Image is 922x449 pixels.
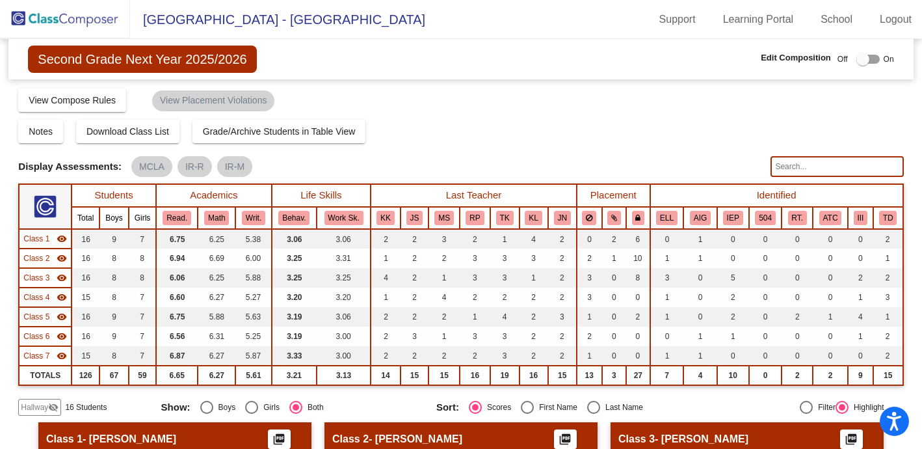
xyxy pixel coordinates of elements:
button: RP [466,211,484,225]
td: 16 [460,366,490,385]
td: 4 [490,307,520,327]
th: Individualized Education Plan [717,207,750,229]
span: Edit Composition [761,51,831,64]
td: 6.75 [156,307,198,327]
td: 2 [401,288,428,307]
td: 0 [749,229,782,249]
mat-icon: visibility [57,312,67,322]
td: 15 [548,366,577,385]
span: Off [837,53,848,65]
td: 5.87 [235,346,271,366]
th: Jessica Sosa [401,207,428,229]
td: 2 [873,346,903,366]
button: Work Sk. [324,211,363,225]
td: 13 [577,366,602,385]
td: 3.06 [317,307,371,327]
th: Gifted and Talented [683,207,717,229]
td: 2 [717,288,750,307]
td: 0 [813,229,848,249]
td: 3 [520,249,548,268]
td: 3.33 [272,346,317,366]
th: Placement [577,184,650,207]
td: 0 [602,346,627,366]
td: 1 [683,229,717,249]
td: 3 [460,327,490,346]
button: TK [496,211,514,225]
td: 9 [99,229,129,249]
td: 2 [782,307,813,327]
td: 2 [520,288,548,307]
span: View Compose Rules [29,95,116,105]
td: 6.75 [156,229,198,249]
button: TD [879,211,897,225]
td: 67 [99,366,129,385]
td: 3.25 [272,249,317,268]
td: 0 [717,249,750,268]
button: ATC [819,211,842,225]
td: 2 [848,268,873,288]
td: 6.25 [198,268,235,288]
td: 0 [813,268,848,288]
button: KK [376,211,395,225]
th: Keep with students [602,207,627,229]
td: 8 [99,346,129,366]
td: 2 [626,307,650,327]
td: 0 [749,288,782,307]
td: 3.21 [272,366,317,385]
td: 0 [813,346,848,366]
td: 2 [371,327,401,346]
td: 3.19 [272,327,317,346]
td: 1 [577,346,602,366]
td: 3.06 [317,229,371,249]
td: 0 [683,268,717,288]
span: Grade/Archive Students in Table View [203,126,356,137]
th: Rebecca Post [460,207,490,229]
td: 0 [782,268,813,288]
td: 4 [520,229,548,249]
td: 4 [848,307,873,327]
td: 3.25 [317,268,371,288]
td: 4 [683,366,717,385]
th: Talent Development [873,207,903,229]
td: 6.60 [156,288,198,307]
td: 3 [490,249,520,268]
button: III [854,211,868,225]
td: 15 [72,346,99,366]
span: Display Assessments: [18,161,122,172]
th: Students [72,184,156,207]
td: 0 [848,346,873,366]
td: 1 [428,327,460,346]
td: 7 [129,307,156,327]
td: 9 [99,307,129,327]
td: 3 [548,307,577,327]
td: 0 [683,307,717,327]
td: 1 [848,288,873,307]
td: 0 [749,327,782,346]
td: 2 [873,327,903,346]
td: 5.88 [198,307,235,327]
button: AIG [690,211,711,225]
td: 2 [548,346,577,366]
td: 3 [602,366,627,385]
button: Print Students Details [840,429,863,449]
td: Hidden teacher - Legrottaglie [19,288,72,307]
td: 3 [401,327,428,346]
td: 5.38 [235,229,271,249]
td: 6.69 [198,249,235,268]
button: View Compose Rules [18,88,126,112]
td: 59 [129,366,156,385]
td: 2 [460,229,490,249]
td: 3 [460,268,490,288]
td: 16 [520,366,548,385]
td: 5.61 [235,366,271,385]
th: Keep with teacher [626,207,650,229]
td: 3.00 [317,346,371,366]
th: Academics [156,184,272,207]
td: 1 [873,307,903,327]
td: 0 [782,346,813,366]
td: 1 [650,249,684,268]
td: 3.00 [317,327,371,346]
td: 0 [749,346,782,366]
td: 2 [548,249,577,268]
mat-icon: visibility [57,273,67,283]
